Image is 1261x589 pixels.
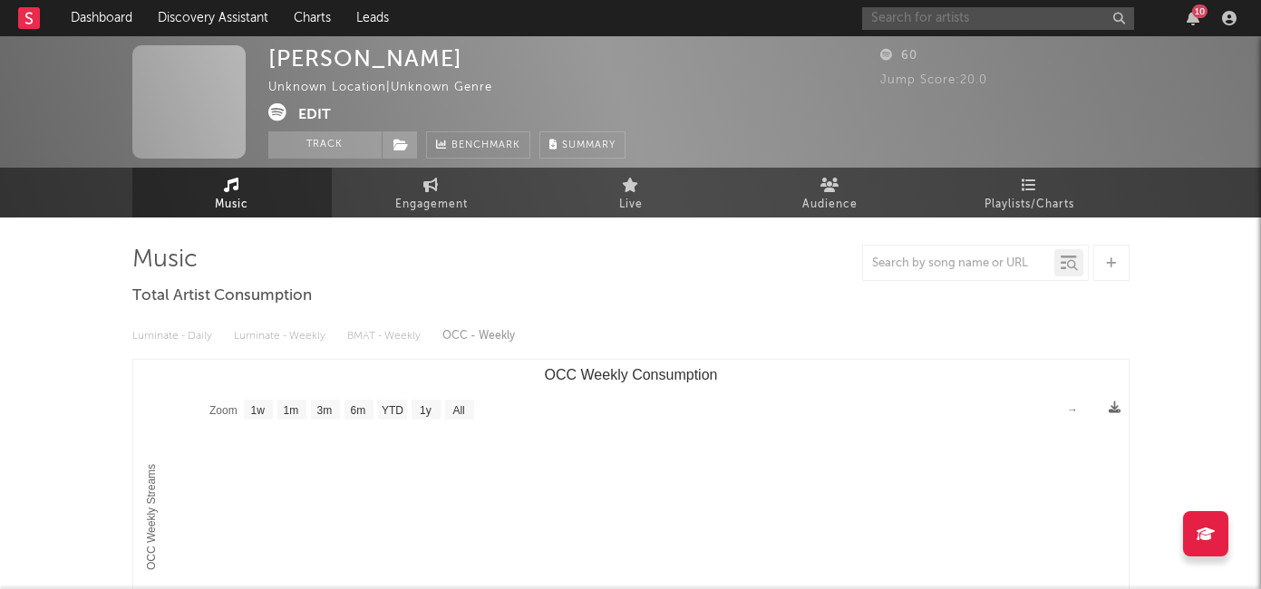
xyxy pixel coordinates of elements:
[863,256,1054,271] input: Search by song name or URL
[145,464,158,570] text: OCC Weekly Streams
[350,404,365,417] text: 6m
[930,168,1130,217] a: Playlists/Charts
[1192,5,1208,18] div: 10
[451,135,520,157] span: Benchmark
[562,140,616,150] span: Summary
[1187,11,1199,25] button: 10
[539,131,626,159] button: Summary
[250,404,265,417] text: 1w
[420,404,432,417] text: 1y
[316,404,332,417] text: 3m
[1067,403,1078,416] text: →
[381,404,403,417] text: YTD
[619,194,643,216] span: Live
[268,77,513,99] div: Unknown Location | Unknown Genre
[215,194,248,216] span: Music
[332,168,531,217] a: Engagement
[880,74,987,86] span: Jump Score: 20.0
[132,285,312,307] span: Total Artist Consumption
[452,404,464,417] text: All
[268,131,382,159] button: Track
[862,7,1134,30] input: Search for artists
[802,194,858,216] span: Audience
[544,367,717,382] text: OCC Weekly Consumption
[209,404,238,417] text: Zoom
[731,168,930,217] a: Audience
[283,404,298,417] text: 1m
[880,50,917,62] span: 60
[531,168,731,217] a: Live
[268,45,462,72] div: [PERSON_NAME]
[426,131,530,159] a: Benchmark
[298,103,331,126] button: Edit
[132,168,332,217] a: Music
[395,194,468,216] span: Engagement
[985,194,1074,216] span: Playlists/Charts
